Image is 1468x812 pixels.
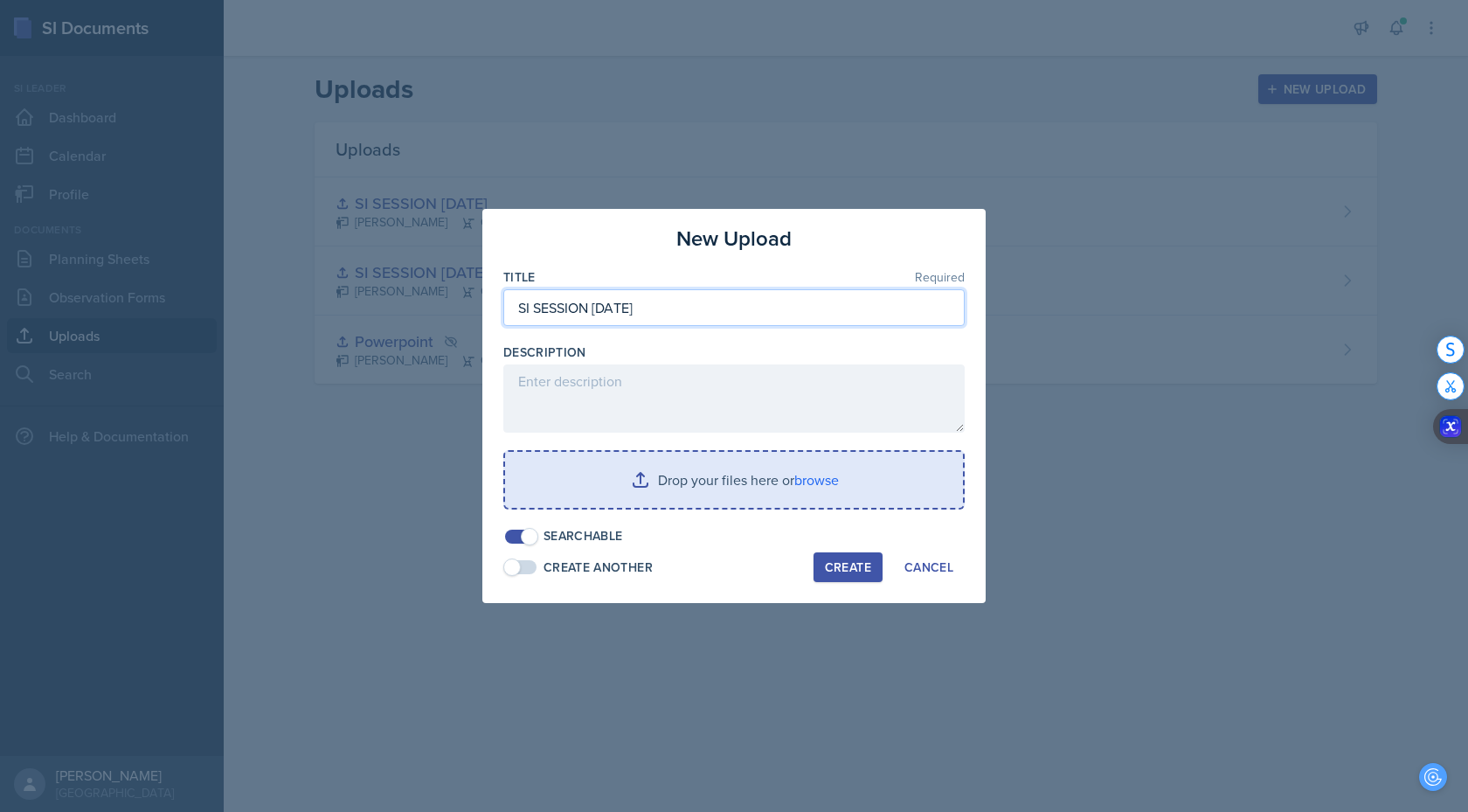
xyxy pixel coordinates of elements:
h3: New Upload [676,223,792,254]
button: Create [814,552,883,582]
div: Create [825,560,871,574]
label: Title [503,268,536,286]
input: Enter title [503,289,965,326]
div: Create Another [544,559,653,577]
span: Required [915,271,965,283]
button: Cancel [893,552,965,582]
label: Description [503,344,586,361]
div: Searchable [544,527,623,545]
div: Cancel [904,560,953,574]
